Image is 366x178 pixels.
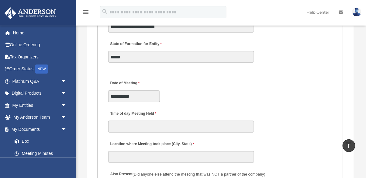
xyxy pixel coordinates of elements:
[61,87,73,100] span: arrow_drop_down
[108,79,166,88] label: Date of Meeting
[108,110,166,118] label: Time of day Meeting Held
[345,142,353,149] i: vertical_align_top
[102,8,108,15] i: search
[108,40,163,48] label: State of Formation for Entity
[3,7,58,19] img: Anderson Advisors Platinum Portal
[9,135,76,148] a: Box
[133,172,265,177] span: (Did anyone else attend the meeting that was NOT a partner of the company)
[61,123,73,136] span: arrow_drop_down
[61,111,73,124] span: arrow_drop_down
[61,99,73,112] span: arrow_drop_down
[4,123,76,135] a: My Documentsarrow_drop_down
[4,63,76,75] a: Order StatusNEW
[4,39,76,51] a: Online Ordering
[108,140,196,148] label: Location where Meeting took place (City, State)
[343,139,355,152] a: vertical_align_top
[82,9,89,16] i: menu
[9,147,73,159] a: Meeting Minutes
[352,8,361,16] img: User Pic
[4,99,76,111] a: My Entitiesarrow_drop_down
[61,75,73,88] span: arrow_drop_down
[4,111,76,124] a: My Anderson Teamarrow_drop_down
[4,87,76,99] a: Digital Productsarrow_drop_down
[4,51,76,63] a: Tax Organizers
[4,27,76,39] a: Home
[35,65,48,74] div: NEW
[82,11,89,16] a: menu
[4,75,76,87] a: Platinum Q&Aarrow_drop_down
